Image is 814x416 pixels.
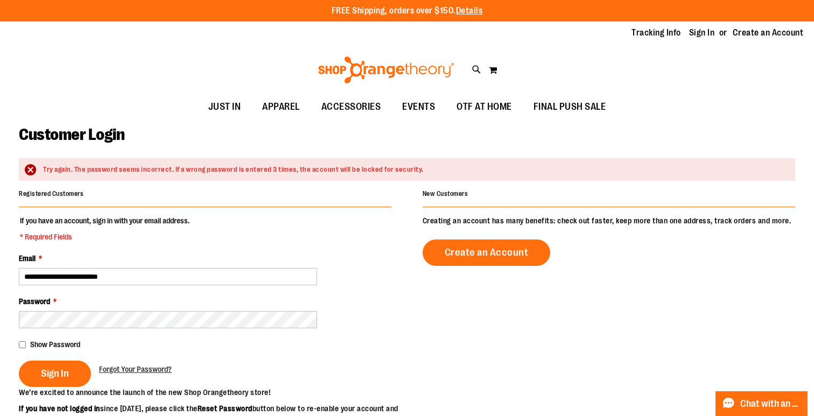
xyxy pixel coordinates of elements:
span: Forgot Your Password? [99,365,172,373]
a: FINAL PUSH SALE [523,95,617,119]
span: * Required Fields [20,231,190,242]
strong: New Customers [423,190,468,198]
span: Chat with an Expert [740,399,801,409]
a: EVENTS [391,95,446,119]
span: Show Password [30,340,80,349]
span: FINAL PUSH SALE [534,95,606,119]
a: Tracking Info [631,27,681,39]
a: Sign In [689,27,715,39]
a: ACCESSORIES [311,95,392,119]
a: JUST IN [198,95,252,119]
span: ACCESSORIES [321,95,381,119]
a: Forgot Your Password? [99,364,172,375]
span: Customer Login [19,125,124,144]
span: JUST IN [208,95,241,119]
a: OTF AT HOME [446,95,523,119]
strong: If you have not logged in [19,404,100,413]
button: Chat with an Expert [715,391,808,416]
span: Email [19,254,36,263]
span: EVENTS [402,95,435,119]
button: Sign In [19,361,91,387]
a: Create an Account [733,27,804,39]
img: Shop Orangetheory [317,57,456,83]
p: Creating an account has many benefits: check out faster, keep more than one address, track orders... [423,215,795,226]
strong: Reset Password [198,404,252,413]
strong: Registered Customers [19,190,83,198]
a: Details [456,6,483,16]
span: APPAREL [262,95,300,119]
p: We’re excited to announce the launch of the new Shop Orangetheory store! [19,387,407,398]
span: Password [19,297,50,306]
a: Create an Account [423,239,551,266]
legend: If you have an account, sign in with your email address. [19,215,191,242]
span: Create an Account [445,246,529,258]
span: OTF AT HOME [457,95,512,119]
span: Sign In [41,368,69,379]
a: APPAREL [251,95,311,119]
div: Try again. The password seems incorrect. If a wrong password is entered 3 times, the account will... [43,165,784,175]
p: FREE Shipping, orders over $150. [332,5,483,17]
